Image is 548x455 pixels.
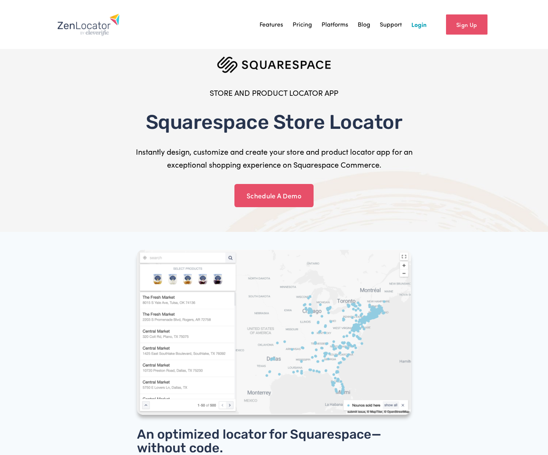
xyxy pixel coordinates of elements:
[380,19,402,30] a: Support
[260,19,283,30] a: Features
[446,14,487,35] a: Sign Up
[146,110,402,134] span: Squarespace Store Locator
[293,19,312,30] a: Pricing
[411,19,427,30] a: Login
[116,86,432,99] p: STORE AND PRODUCT LOCATOR APP
[358,19,370,30] a: Blog
[116,145,432,171] p: Instantly design, customize and create your store and product locator app for an exceptional shop...
[57,13,120,36] img: Zenlocator
[234,184,314,208] a: Schedule A Demo
[322,19,348,30] a: Platforms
